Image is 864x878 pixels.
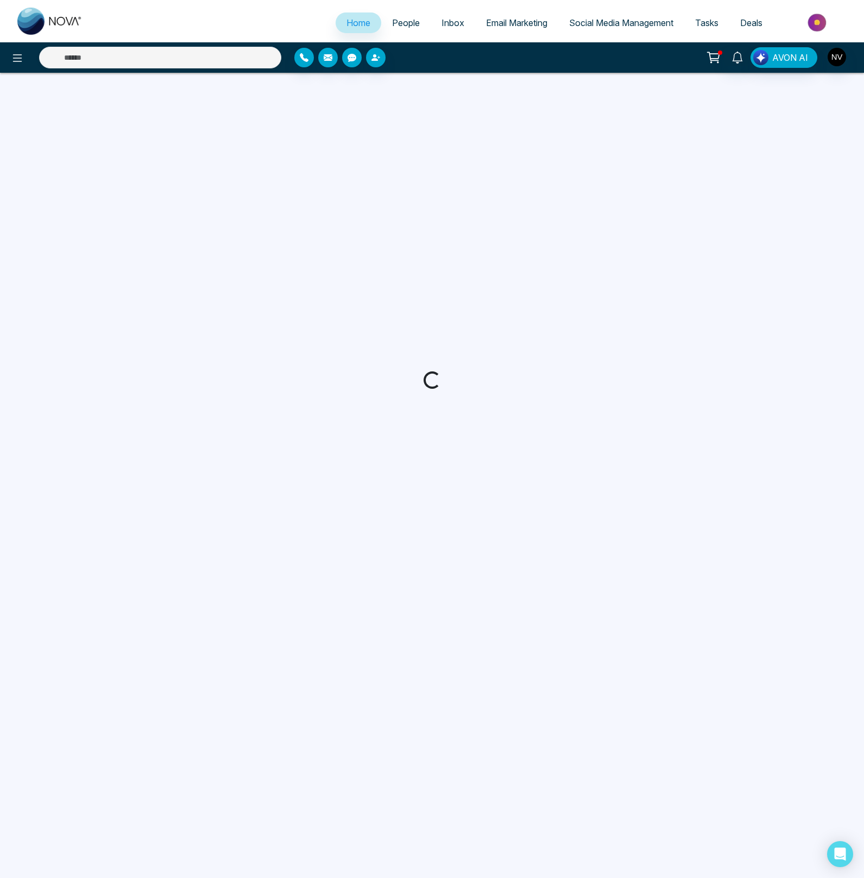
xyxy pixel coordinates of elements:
[346,17,370,28] span: Home
[475,12,558,33] a: Email Marketing
[486,17,547,28] span: Email Marketing
[827,841,853,867] div: Open Intercom Messenger
[695,17,718,28] span: Tasks
[558,12,684,33] a: Social Media Management
[569,17,673,28] span: Social Media Management
[828,48,846,66] img: User Avatar
[779,10,857,35] img: Market-place.gif
[392,17,420,28] span: People
[751,47,817,68] button: AVON AI
[381,12,431,33] a: People
[729,12,773,33] a: Deals
[684,12,729,33] a: Tasks
[753,50,768,65] img: Lead Flow
[336,12,381,33] a: Home
[431,12,475,33] a: Inbox
[17,8,83,35] img: Nova CRM Logo
[442,17,464,28] span: Inbox
[772,51,808,64] span: AVON AI
[740,17,762,28] span: Deals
